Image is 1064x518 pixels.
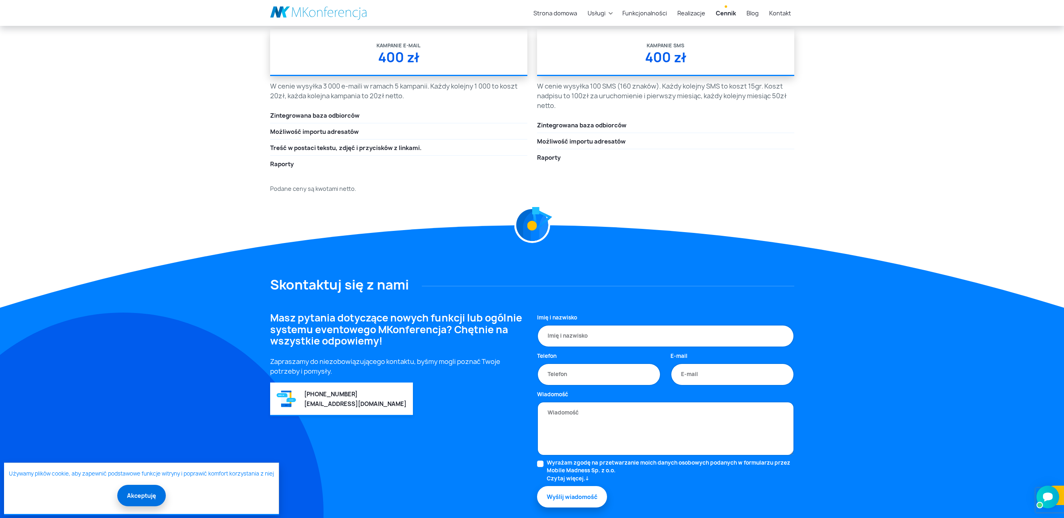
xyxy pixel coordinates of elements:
[270,277,794,292] h2: Skontaktuj się z nami
[537,154,561,163] span: Raporty
[270,50,527,75] div: 400 zł
[270,81,527,101] p: W cenie wysyłka 3 000 e-maili w ramach 5 kampanii. Każdy kolejny 1 000 to koszt 20zł, każda kolej...
[270,128,359,137] span: Możliwość importu adresatów
[743,6,762,21] a: Blog
[537,81,794,110] p: W cenie wysyłka 100 SMS (160 znaków). Każdy kolejny SMS to koszt 15gr. Koszt nadpisu to 100zł za ...
[1037,486,1059,508] iframe: Smartsupp widget button
[584,6,609,21] a: Usługi
[304,390,357,398] a: [PHONE_NUMBER]
[619,6,670,21] a: Funkcjonalności
[530,6,580,21] a: Strona domowa
[377,29,421,49] div: Kampanie e-mail
[117,485,166,506] button: Akceptuję
[766,6,794,21] a: Kontakt
[270,312,527,347] h4: Masz pytania dotyczące nowych funkcji lub ogólnie systemu eventowego MKonferencja? Chętnie na wsz...
[304,400,406,408] a: [EMAIL_ADDRESS][DOMAIN_NAME]
[671,363,794,386] input: E-mail
[547,475,794,483] a: Czytaj więcej.
[270,184,794,193] p: Podane ceny są kwotami netto.
[713,6,739,21] a: Cennik
[671,352,687,360] label: E-mail
[277,390,296,408] img: Graficzny element strony
[9,470,274,478] a: Używamy plików cookie, aby zapewnić podstawowe funkcje witryny i poprawić komfort korzystania z niej
[270,160,294,169] span: Raporty
[537,325,794,347] input: Imię i nazwisko
[547,459,794,483] label: Wyrażam zgodę na przetwarzanie moich danych osobowych podanych w formularzu przez Mobile Madness ...
[528,222,536,230] img: Graficzny element strony
[674,6,709,21] a: Realizacje
[537,314,577,322] label: Imię i nazwisko
[537,50,794,75] div: 400 zł
[270,357,527,376] p: Zapraszamy do niezobowiązującego kontaktu, byśmy mogli poznać Twoje potrzeby i pomysły.
[270,144,422,153] span: Treść w postaci tekstu, zdjęć i przycisków z linkami.
[537,212,548,223] img: Graficzny element strony
[537,352,556,360] label: Telefon
[537,486,607,507] button: Wyślij wiadomość
[537,391,568,399] label: Wiadomość
[514,198,545,228] img: Graficzny element strony
[537,137,626,146] span: Możliwość importu adresatów
[537,363,661,386] input: Telefon
[514,207,550,243] img: Graficzny element strony
[647,29,684,49] div: Kampanie SMS
[537,121,626,130] span: Zintegrowana baza odbiorców
[270,112,360,121] span: Zintegrowana baza odbiorców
